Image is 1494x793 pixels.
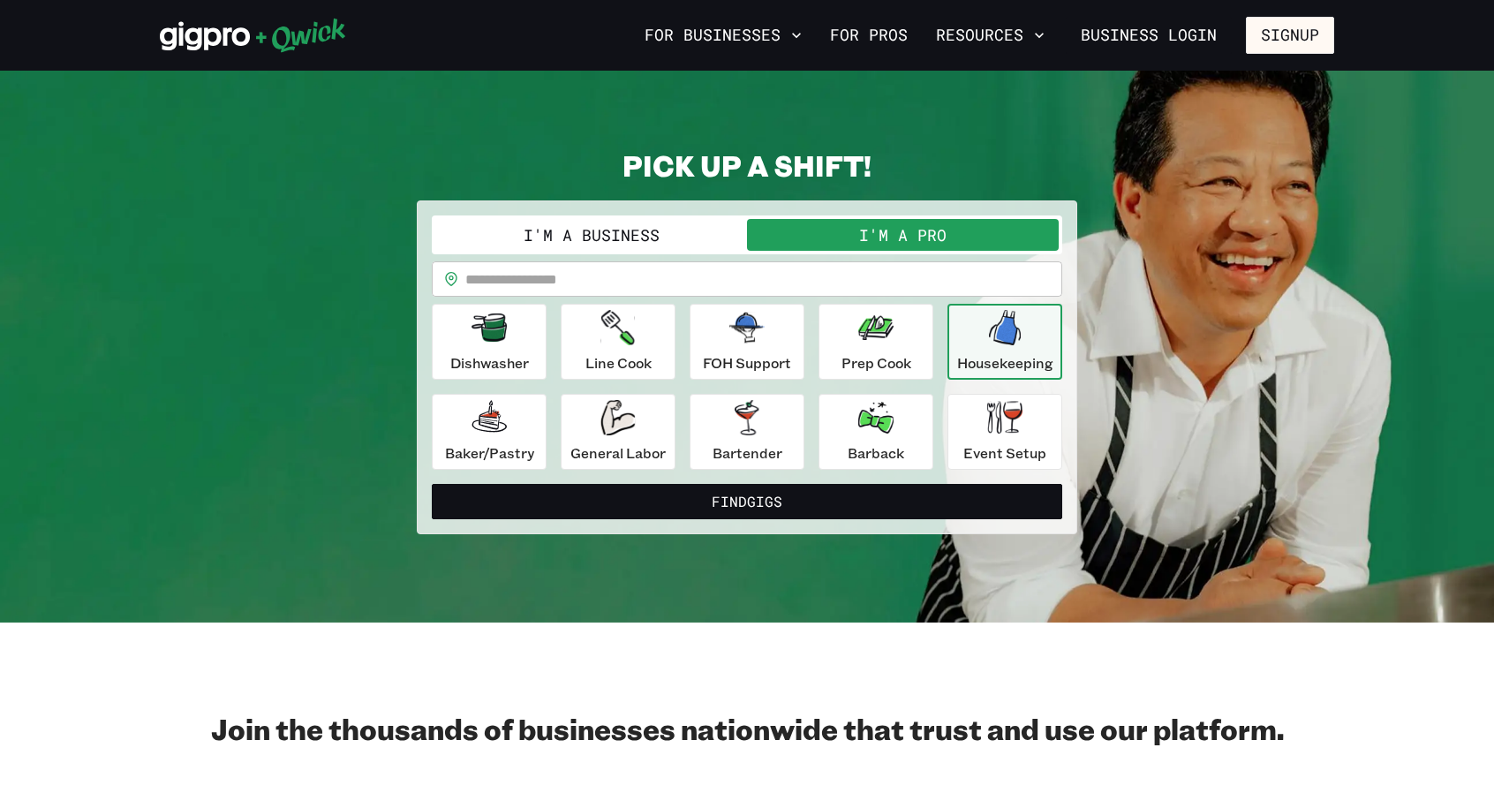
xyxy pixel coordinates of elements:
p: FOH Support [703,352,791,374]
p: Barback [848,442,904,464]
p: Line Cook [585,352,652,374]
a: For Pros [823,20,915,50]
h2: PICK UP A SHIFT! [417,147,1077,183]
button: Baker/Pastry [432,394,547,470]
button: General Labor [561,394,675,470]
button: FindGigs [432,484,1062,519]
a: Business Login [1066,17,1232,54]
button: Event Setup [947,394,1062,470]
button: Signup [1246,17,1334,54]
button: Barback [819,394,933,470]
p: Dishwasher [450,352,529,374]
button: For Businesses [638,20,809,50]
p: Prep Cook [841,352,911,374]
p: Baker/Pastry [445,442,534,464]
p: General Labor [570,442,666,464]
button: FOH Support [690,304,804,380]
button: Housekeeping [947,304,1062,380]
button: Bartender [690,394,804,470]
p: Housekeeping [957,352,1053,374]
button: I'm a Pro [747,219,1059,251]
button: Prep Cook [819,304,933,380]
p: Bartender [713,442,782,464]
button: Dishwasher [432,304,547,380]
h2: Join the thousands of businesses nationwide that trust and use our platform. [160,711,1334,746]
p: Event Setup [963,442,1046,464]
button: I'm a Business [435,219,747,251]
button: Resources [929,20,1052,50]
button: Line Cook [561,304,675,380]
